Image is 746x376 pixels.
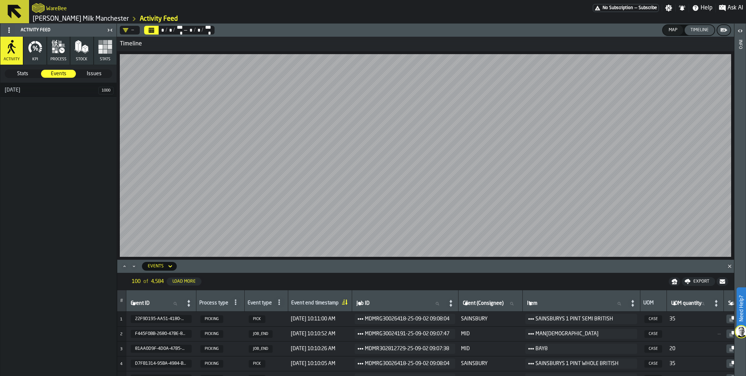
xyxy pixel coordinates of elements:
[717,25,730,35] button: button-
[725,263,734,270] button: Close
[131,345,192,353] span: 81AA0D9F-4D0A-47B5-BBBB-4571F5E1575E
[131,360,192,368] span: D7FB1314-95BA-4984-B83B-31AB1A570441
[126,276,207,287] div: ButtonLoadMore-Load More-Prev-First-Last
[131,315,192,323] span: 22F9D195-AA51-4180-B1DB-3AC74C234CB3
[77,70,112,78] div: thumb
[671,300,701,306] span: label
[117,37,734,51] div: Timeline
[249,315,265,323] span: PICK
[200,345,223,353] span: PICKING
[41,70,76,77] span: Events
[593,4,659,12] div: Menu Subscription
[167,278,201,286] button: button-Load More
[199,300,228,307] div: Process type
[144,26,215,35] div: Select date range
[120,26,140,35] div: DropdownMenuValue-
[165,27,167,33] div: /
[41,69,77,78] label: button-switch-multi-Events
[735,25,745,38] label: button-toggle-Open
[701,4,713,12] span: Help
[737,288,745,329] label: Need Help?
[249,345,273,353] span: JOB_END
[46,4,67,12] h2: Sub Title
[688,28,712,33] div: Timeline
[461,331,519,337] span: MID
[193,27,196,33] div: /
[669,346,721,352] span: 20
[644,315,662,323] span: CASE
[32,15,388,23] nav: Breadcrumb
[670,299,710,308] input: label
[0,83,117,98] h3: title-section-2 September
[200,360,223,368] span: PICKING
[644,345,662,353] span: CASE
[4,57,20,62] span: Activity
[175,24,183,36] div: Select date range
[356,300,370,306] span: label
[669,277,680,286] button: button-
[201,27,204,33] div: /
[685,25,714,35] button: button-Timeline
[142,262,177,271] div: DropdownMenuValue-activity-feed
[365,329,449,338] span: MDMRG30024191-25-09-02 09:07:47
[151,279,164,284] span: 4,584
[666,28,680,33] div: Map
[669,316,721,322] span: 35
[148,264,164,269] div: DropdownMenuValue-activity-feed
[717,277,728,286] button: button-
[120,332,122,336] span: 2
[33,15,129,23] a: link-to-/wh/i/b09612b5-e9f1-4a3a-b0a4-784729d61419/simulations
[535,359,631,368] span: SAINSBURYS 1 PINT WHOLE BRITISH
[173,27,175,33] div: /
[135,331,186,336] span: F445F0BB-2680-47BE-8E76-32FB002DE1A1
[5,70,40,77] span: Stats
[135,346,186,351] span: 81AA0D9F-4D0A-47B5-BBBB-4571F5E1575E
[291,361,349,367] span: [DATE] 10:10:05 AM
[120,347,122,351] span: 3
[120,318,122,322] span: 1
[727,4,743,12] span: Ask AI
[716,4,746,12] label: button-toggle-Ask AI
[635,5,637,11] span: —
[663,25,683,35] button: button-Map
[76,69,112,78] label: button-switch-multi-Issues
[132,279,140,284] span: 100
[129,299,183,308] input: label
[120,263,129,270] button: Maximize
[643,300,664,307] div: UOM
[291,346,349,352] span: [DATE] 10:10:26 AM
[98,87,114,94] span: 1000
[527,300,537,306] span: label
[734,24,746,376] header: Info
[463,300,504,306] span: label
[639,5,657,11] span: Subscribe
[131,330,192,338] span: F445F0BB-2680-47BE-8E76-32FB002DE1A1
[365,344,449,353] span: MDMR302812729-25-09-02 09:07:38
[50,57,66,62] span: process
[5,70,40,78] div: thumb
[669,331,721,337] span: —
[676,4,689,12] label: button-toggle-Notifications
[461,316,519,322] span: SAINSBURY
[365,359,449,368] span: MDMRG30026418-25-09-02 09:08:04
[188,27,193,33] div: Select date range
[738,38,743,374] div: Info
[183,27,188,33] span: —
[123,27,134,33] div: DropdownMenuValue-
[135,316,186,322] span: 22F9D195-AA51-4180-B1DB-3AC74C234CB3
[170,279,199,284] div: Load More
[249,330,273,338] span: JOB_END
[291,300,339,307] div: Event end timestamp
[159,27,165,33] div: Select date range
[196,27,201,33] div: Select date range
[41,70,76,78] div: thumb
[249,360,265,368] span: PICK
[0,87,98,93] div: [DATE]
[662,4,675,12] label: button-toggle-Settings
[120,362,122,366] span: 4
[461,361,519,367] span: SAINSBURY
[105,26,115,35] label: button-toggle-Close me
[593,4,659,12] a: link-to-/wh/i/b09612b5-e9f1-4a3a-b0a4-784729d61419/pricing/
[135,361,186,366] span: D7FB1314-95BA-4984-B83B-31AB1A570441
[5,69,41,78] label: button-switch-multi-Stats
